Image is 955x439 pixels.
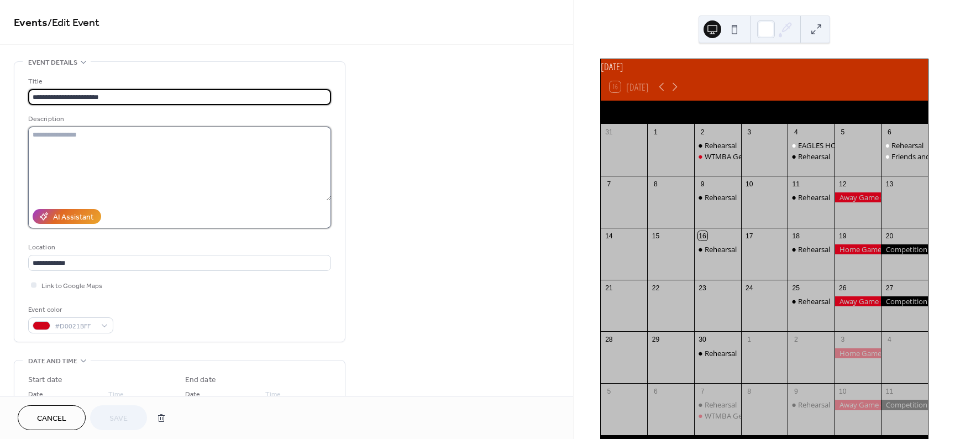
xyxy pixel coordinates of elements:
div: Rehearsal [694,400,741,410]
div: 13 [885,179,894,189]
div: 30 [698,335,707,344]
div: Mon [654,101,698,123]
div: 14 [604,231,613,241]
div: 7 [604,179,613,189]
div: 24 [744,283,754,292]
div: 28 [604,335,613,344]
div: WTMBA General Meeting [705,151,788,161]
div: WTMBA General Meeting [694,151,741,161]
span: Date [185,389,200,400]
div: Friends and Family Preview and Picnic [881,151,928,161]
div: Competition - Quakertown Highschool [881,244,928,254]
div: Description [28,113,329,125]
div: 27 [885,283,894,292]
div: Start date [28,374,62,386]
button: Cancel [18,405,86,430]
div: 9 [698,179,707,189]
span: Cancel [37,413,66,425]
div: Rehearsal [798,400,830,410]
span: / Edit Event [48,12,99,34]
div: Sat [875,101,919,123]
div: Fri [831,101,875,123]
div: 3 [744,127,754,137]
div: 11 [791,179,801,189]
div: WTMBA General Meeting [705,411,788,421]
div: 12 [838,179,847,189]
div: Rehearsal [798,151,830,161]
div: 10 [838,387,847,396]
div: 16 [698,231,707,241]
div: Wed [742,101,786,123]
div: 31 [604,127,613,137]
div: Rehearsal [705,400,737,410]
div: 9 [791,387,801,396]
div: 4 [791,127,801,137]
div: 23 [698,283,707,292]
div: 21 [604,283,613,292]
div: Home Game vs JP McCaskey [835,244,881,254]
div: 11 [885,387,894,396]
div: Rehearsal [798,244,830,254]
div: 10 [744,179,754,189]
div: 15 [651,231,660,241]
div: 1 [744,335,754,344]
div: 2 [791,335,801,344]
div: 18 [791,231,801,241]
div: Rehearsal [798,192,830,202]
div: Location [28,242,329,253]
div: Rehearsal [788,400,835,410]
div: 25 [791,283,801,292]
span: Link to Google Maps [41,280,102,292]
div: EAGLES HOME OPENER PEP RALLY [798,140,912,150]
div: Rehearsal [788,296,835,306]
div: [DATE] [601,59,928,74]
span: Date and time [28,356,77,367]
div: Tue [698,101,742,123]
div: 6 [885,127,894,137]
div: 5 [838,127,847,137]
div: Rehearsal [798,296,830,306]
div: Away Game @ Hatboro Horsham [835,400,881,410]
div: 4 [885,335,894,344]
span: Event details [28,57,77,69]
span: #D0021BFF [55,321,96,332]
div: Rehearsal [705,244,737,254]
div: Away Game @ Wissahickon [835,296,881,306]
div: Competition [881,296,928,306]
div: 19 [838,231,847,241]
div: 5 [604,387,613,396]
div: Away Game @ Haverford [835,192,881,202]
div: WTMBA General Meeting [694,411,741,421]
div: Sun [610,101,654,123]
div: Rehearsal [788,244,835,254]
div: 6 [651,387,660,396]
div: End date [185,374,216,386]
div: Rehearsal [788,192,835,202]
div: 8 [651,179,660,189]
a: Events [14,12,48,34]
div: 8 [744,387,754,396]
span: Time [108,389,124,400]
div: Title [28,76,329,87]
div: 20 [885,231,894,241]
div: 2 [698,127,707,137]
div: 7 [698,387,707,396]
div: Rehearsal [694,348,741,358]
div: Rehearsal [881,140,928,150]
div: Home Game vs Upper Moreland [835,348,881,358]
div: 29 [651,335,660,344]
span: Date [28,389,43,400]
div: Rehearsal [891,140,923,150]
div: 26 [838,283,847,292]
div: AI Assistant [53,212,93,223]
div: Rehearsal [705,140,737,150]
div: 17 [744,231,754,241]
div: 1 [651,127,660,137]
div: Rehearsal [705,192,737,202]
div: Competition [881,400,928,410]
div: Event color [28,304,111,316]
div: Rehearsal [694,192,741,202]
span: Time [265,389,281,400]
div: Rehearsal [705,348,737,358]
